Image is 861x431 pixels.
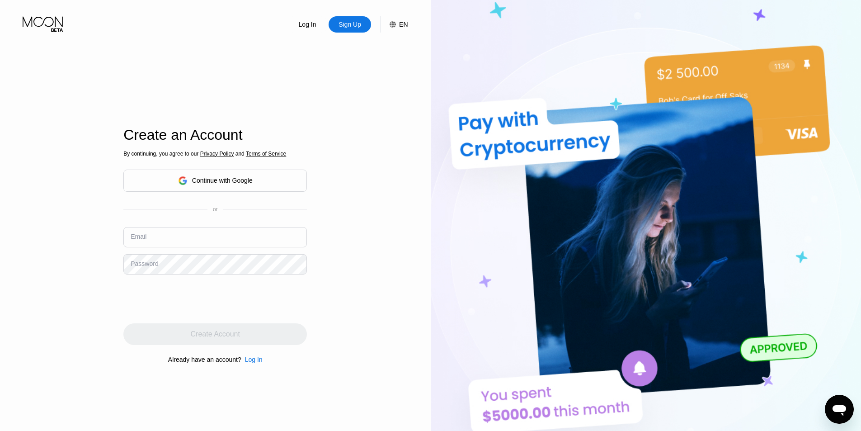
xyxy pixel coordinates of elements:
div: Log In [286,16,329,33]
div: Continue with Google [123,170,307,192]
div: Continue with Google [192,177,253,184]
div: Log In [241,356,263,363]
div: Create an Account [123,127,307,143]
div: Sign Up [329,16,371,33]
div: By continuing, you agree to our [123,151,307,157]
div: or [213,206,218,213]
div: Password [131,260,158,267]
div: Log In [245,356,263,363]
iframe: Button to launch messaging window [825,395,854,424]
span: and [234,151,246,157]
div: Email [131,233,146,240]
div: Already have an account? [168,356,241,363]
div: Sign Up [338,20,362,29]
iframe: reCAPTCHA [123,281,261,317]
span: Privacy Policy [200,151,234,157]
span: Terms of Service [246,151,286,157]
div: Log In [298,20,317,29]
div: EN [380,16,408,33]
div: EN [399,21,408,28]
